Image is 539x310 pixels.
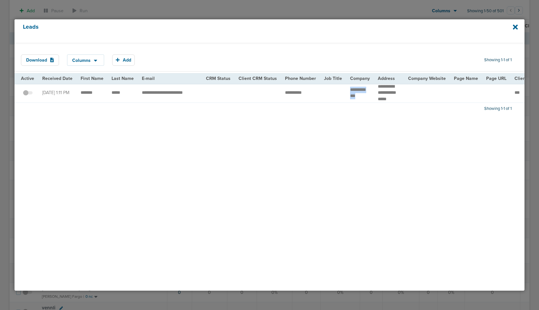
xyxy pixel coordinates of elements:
button: Download [21,54,59,66]
span: Showing 1-1 of 1 [484,57,512,63]
span: Phone Number [285,76,316,81]
th: Company Website [404,73,450,83]
th: Company [346,73,374,83]
th: Page Name [450,73,482,83]
span: Client Id [514,76,532,81]
td: [DATE] 1:11 PM [38,83,77,102]
span: Showing 1-1 of 1 [484,106,512,111]
span: Last Name [112,76,134,81]
span: E-mail [142,76,155,81]
span: Add [123,57,131,63]
h4: Leads [23,24,468,38]
span: Active [21,76,34,81]
span: First Name [81,76,103,81]
span: CRM Status [206,76,230,81]
th: Job Title [320,73,346,83]
span: Page URL [486,76,506,81]
th: Address [374,73,404,83]
th: Client CRM Status [235,73,281,83]
span: Columns [72,58,91,63]
button: Add [112,54,135,66]
span: Received Date [42,76,73,81]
